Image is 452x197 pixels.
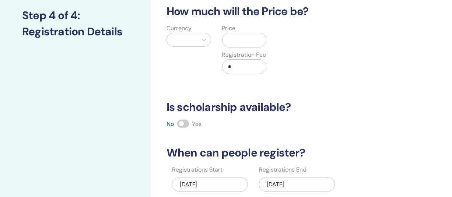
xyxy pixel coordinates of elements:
[172,177,248,192] div: [DATE]
[222,24,236,33] label: Price
[259,177,335,192] div: [DATE]
[167,120,174,128] span: No
[192,120,202,128] span: Yes
[162,146,393,159] h3: When can people register?
[222,50,266,59] label: Registration Fee
[162,101,393,114] h3: Is scholarship available?
[167,24,192,33] label: Currency
[172,165,223,174] label: Registrations Start
[22,9,129,22] h3: Step 4 of 4 :
[259,165,306,174] label: Registrations End
[162,5,393,18] h3: How much will the Price be?
[22,25,129,38] h3: Registration Details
